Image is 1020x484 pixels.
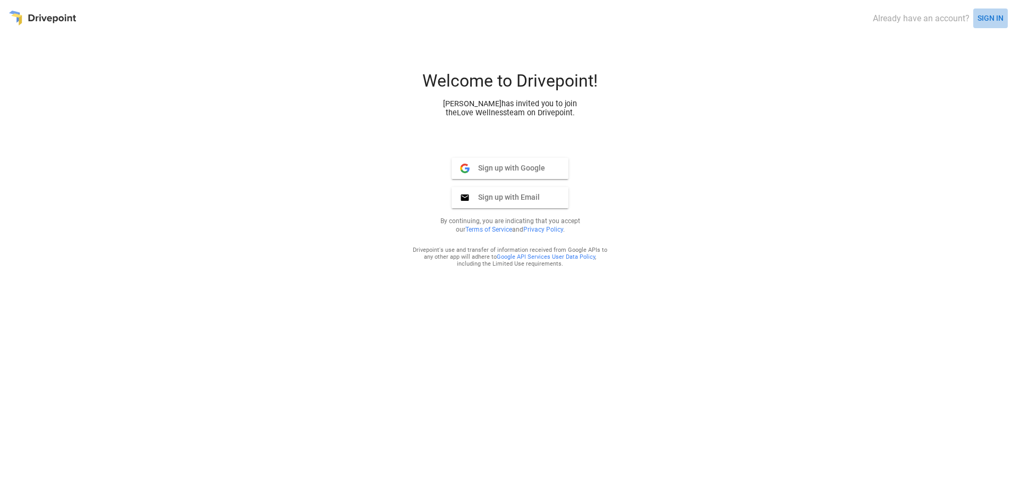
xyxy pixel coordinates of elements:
button: Sign up with Google [452,158,568,179]
div: [PERSON_NAME] has invited you to join the Love Wellness team on Drivepoint. [433,99,586,117]
a: Privacy Policy [523,226,563,233]
div: Drivepoint's use and transfer of information received from Google APIs to any other app will adhe... [412,247,608,267]
span: Sign up with Email [470,192,540,202]
span: Sign up with Google [470,163,545,173]
button: SIGN IN [973,9,1008,28]
p: By continuing, you are indicating that you accept our and . [427,217,593,234]
button: Sign up with Email [452,187,568,208]
a: Terms of Service [465,226,512,233]
div: Welcome to Drivepoint! [382,71,637,99]
a: Google API Services User Data Policy [497,253,595,260]
div: Already have an account? [873,13,970,23]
